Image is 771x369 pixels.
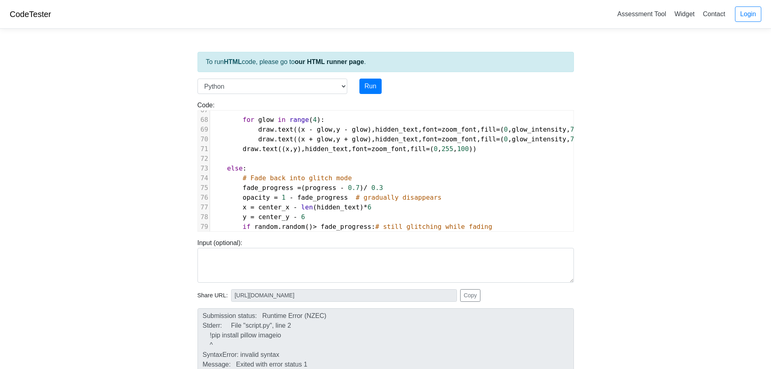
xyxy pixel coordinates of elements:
div: 76 [198,193,210,203]
span: = [274,194,278,201]
div: 72 [198,154,210,164]
span: font [422,135,438,143]
span: center_x [258,203,289,211]
span: glow [258,116,274,124]
span: glow_intensity [512,135,566,143]
span: - [309,126,313,133]
a: CodeTester [10,10,51,19]
span: len [301,203,313,211]
span: x [286,145,290,153]
span: draw [243,145,259,153]
div: 69 [198,125,210,134]
span: else [227,164,243,172]
span: hidden_text [317,203,360,211]
span: : [212,164,247,172]
div: 79 [198,222,210,232]
button: Copy [460,289,481,302]
span: 6 [367,203,372,211]
span: x [301,135,305,143]
span: hidden_text [305,145,348,153]
a: Widget [671,7,698,21]
span: 0 [504,135,508,143]
a: Assessment Tool [614,7,669,21]
span: = [496,126,500,133]
div: 68 [198,115,210,125]
span: progress [305,184,336,192]
span: glow_intensity [512,126,566,133]
span: glow [317,126,333,133]
span: zoom_font [442,135,477,143]
span: = [367,145,372,153]
span: y [243,213,247,221]
span: font [352,145,367,153]
span: text [278,126,293,133]
span: fill [480,126,496,133]
span: Share URL: [198,291,228,300]
div: Code: [191,100,580,232]
span: = [297,184,301,192]
span: 0.7 [348,184,360,192]
span: # still glitching while fading [375,223,492,230]
div: 71 [198,144,210,154]
span: 70 [570,135,578,143]
span: = [496,135,500,143]
div: 78 [198,212,210,222]
span: hidden_text [375,135,418,143]
div: 77 [198,203,210,212]
a: our HTML runner page [295,58,364,65]
span: glow [352,135,367,143]
span: # gradually disappears [356,194,442,201]
span: zoom_font [442,126,477,133]
span: 1 [282,194,286,201]
span: ( ) [212,203,372,211]
span: 6 [301,213,305,221]
span: y [336,126,340,133]
span: draw [258,135,274,143]
span: center_y [258,213,289,221]
span: fill [480,135,496,143]
span: - [293,203,297,211]
span: = [426,145,430,153]
span: fade_progress [297,194,348,201]
div: 75 [198,183,210,193]
span: . () : [212,223,493,230]
span: = [251,203,255,211]
span: + [309,135,313,143]
span: fade_progress [243,184,293,192]
span: 100 [457,145,469,153]
a: Login [735,6,761,22]
span: . (( , ), , , ( , , )) [212,145,477,153]
span: x [243,203,247,211]
span: - [340,184,344,192]
span: 0 [504,126,508,133]
span: opacity [243,194,270,201]
a: Contact [700,7,729,21]
span: if [243,223,251,230]
span: glow [352,126,367,133]
span: ( ) [212,184,383,192]
span: 0.3 [372,184,383,192]
span: random [282,223,305,230]
div: Input (optional): [191,238,580,283]
span: fill [410,145,426,153]
span: 255 [442,145,453,153]
span: - [344,126,348,133]
span: = [438,135,442,143]
span: fade_progress [321,223,371,230]
span: ( ): [212,116,325,124]
span: . (( , ), , , ( , , )) [212,126,586,133]
span: for [243,116,255,124]
span: = [438,126,442,133]
span: text [262,145,278,153]
span: random [254,223,278,230]
input: No share available yet [231,289,457,302]
span: y [293,145,297,153]
span: # Fade back into glitch mode [243,174,352,182]
span: y [336,135,340,143]
span: in [278,116,285,124]
div: To run code, please go to . [198,52,574,72]
span: 4 [313,116,317,124]
span: . (( , ), , , ( , , )) [212,135,586,143]
span: draw [258,126,274,133]
span: - [289,194,293,201]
